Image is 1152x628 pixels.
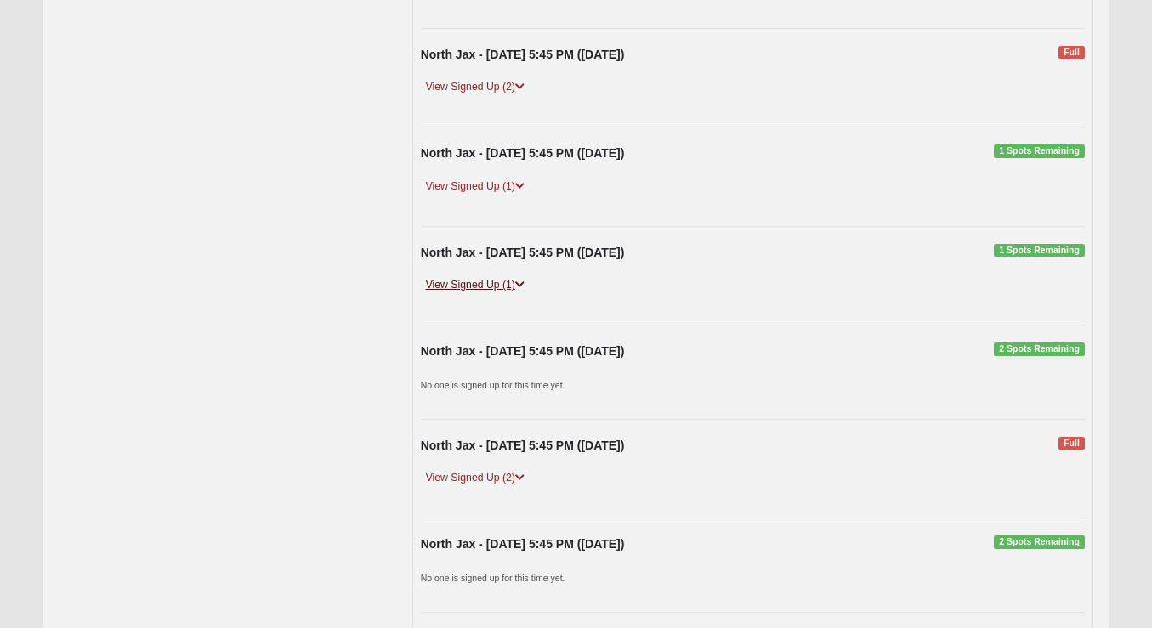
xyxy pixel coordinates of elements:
span: 2 Spots Remaining [994,342,1085,356]
strong: North Jax - [DATE] 5:45 PM ([DATE]) [421,246,625,259]
span: 1 Spots Remaining [994,144,1085,158]
strong: North Jax - [DATE] 5:45 PM ([DATE]) [421,344,625,358]
strong: North Jax - [DATE] 5:45 PM ([DATE]) [421,537,625,551]
span: Full [1058,437,1085,450]
small: No one is signed up for this time yet. [421,380,565,390]
a: View Signed Up (2) [421,469,530,487]
span: 1 Spots Remaining [994,244,1085,257]
a: View Signed Up (2) [421,78,530,96]
a: View Signed Up (1) [421,276,530,294]
span: 2 Spots Remaining [994,535,1085,549]
strong: North Jax - [DATE] 5:45 PM ([DATE]) [421,48,625,61]
a: View Signed Up (1) [421,178,530,195]
span: Full [1058,46,1085,59]
strong: North Jax - [DATE] 5:45 PM ([DATE]) [421,438,625,452]
small: No one is signed up for this time yet. [421,573,565,583]
strong: North Jax - [DATE] 5:45 PM ([DATE]) [421,146,625,160]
